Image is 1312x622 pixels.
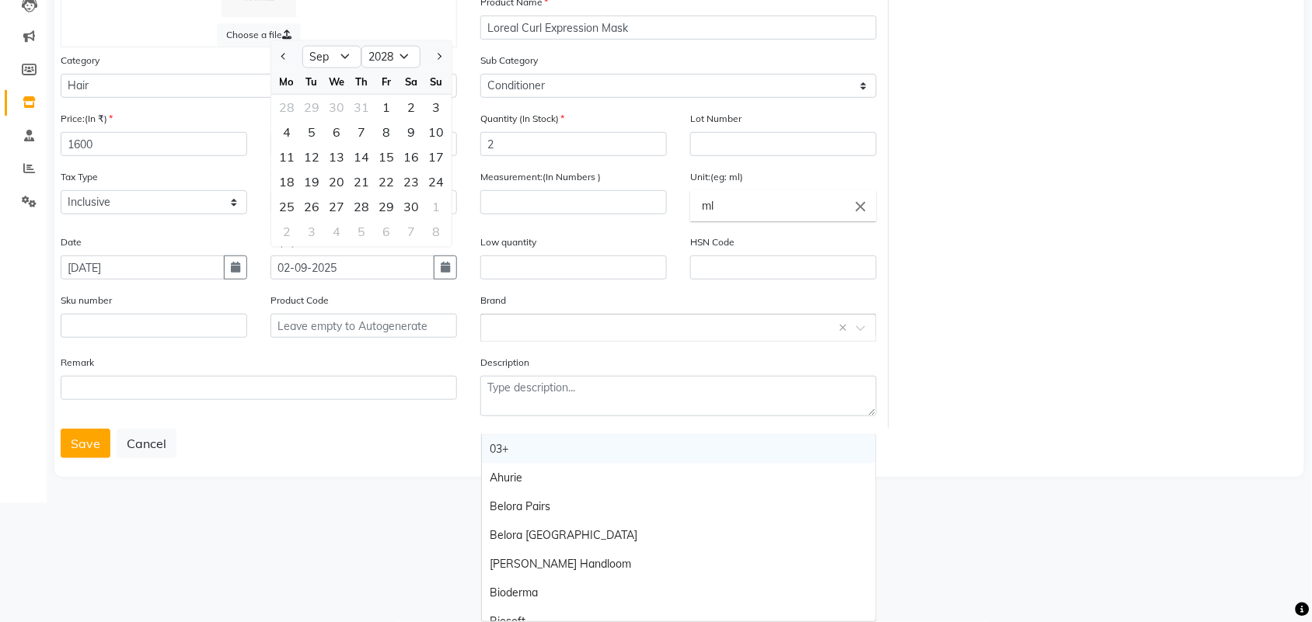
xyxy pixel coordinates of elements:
div: 30 [399,194,424,219]
div: Saturday, September 23, 2028 [399,169,424,194]
div: 25 [274,194,299,219]
div: 30 [324,95,349,120]
div: Sunday, October 8, 2028 [424,219,448,244]
div: 27 [324,194,349,219]
div: 4 [274,120,299,144]
div: 20 [324,169,349,194]
div: Belora [GEOGRAPHIC_DATA] [482,521,876,550]
div: Sunday, September 24, 2028 [424,169,448,194]
div: Monday, September 18, 2028 [274,169,299,194]
div: 12 [299,144,324,169]
div: 22 [374,169,399,194]
select: Select month [302,45,361,68]
div: Saturday, September 16, 2028 [399,144,424,169]
div: 28 [274,95,299,120]
div: 6 [374,219,399,244]
div: Thursday, September 21, 2028 [349,169,374,194]
ng-dropdown-panel: Options list [481,434,877,622]
label: Low quantity [480,235,536,249]
div: Fr [374,69,399,94]
div: 26 [299,194,324,219]
div: Saturday, September 30, 2028 [399,194,424,219]
div: 16 [399,144,424,169]
div: Ahurie [482,464,876,492]
div: Tuesday, September 26, 2028 [299,194,324,219]
div: Thursday, August 31, 2028 [349,95,374,120]
div: Wednesday, September 20, 2028 [324,169,349,194]
div: 7 [349,120,374,144]
div: Tu [299,69,324,94]
label: Sub Category [480,54,538,68]
div: 03+ [482,435,876,464]
label: HSN Code [690,235,735,249]
div: 2 [399,95,424,120]
div: We [324,69,349,94]
div: Monday, August 28, 2028 [274,95,299,120]
div: Su [424,69,448,94]
div: Monday, September 4, 2028 [274,120,299,144]
div: Monday, October 2, 2028 [274,219,299,244]
div: 4 [324,219,349,244]
div: Monday, September 25, 2028 [274,194,299,219]
div: 31 [349,95,374,120]
div: 5 [349,219,374,244]
label: Product Code [270,294,329,308]
div: Saturday, October 7, 2028 [399,219,424,244]
div: Wednesday, October 4, 2028 [324,219,349,244]
div: Tuesday, August 29, 2028 [299,95,324,120]
div: Sa [399,69,424,94]
div: 3 [424,95,448,120]
div: Thursday, October 5, 2028 [349,219,374,244]
div: 10 [424,120,448,144]
button: Cancel [117,429,176,458]
div: Sunday, September 3, 2028 [424,95,448,120]
div: 29 [374,194,399,219]
div: 3 [299,219,324,244]
button: Next month [432,44,445,69]
div: Sunday, October 1, 2028 [424,194,448,219]
div: Tuesday, October 3, 2028 [299,219,324,244]
label: Price:(In ₹) [61,112,113,126]
div: Sunday, September 10, 2028 [424,120,448,144]
label: Measurement:(In Numbers ) [480,170,601,184]
div: 7 [399,219,424,244]
div: Thursday, September 14, 2028 [349,144,374,169]
div: Wednesday, August 30, 2028 [324,95,349,120]
label: Unit:(eg: ml) [690,170,743,184]
div: 28 [349,194,374,219]
div: Thursday, September 7, 2028 [349,120,374,144]
label: Tax Type [61,170,98,184]
button: Previous month [277,44,291,69]
div: 13 [324,144,349,169]
div: Friday, September 15, 2028 [374,144,399,169]
div: 14 [349,144,374,169]
div: 6 [324,120,349,144]
button: Save [61,429,110,458]
div: Wednesday, September 27, 2028 [324,194,349,219]
div: Tuesday, September 19, 2028 [299,169,324,194]
div: 2 [274,219,299,244]
div: Belora Pairs [482,492,876,521]
div: Saturday, September 9, 2028 [399,120,424,144]
div: Saturday, September 2, 2028 [399,95,424,120]
span: Clear all [839,320,852,336]
div: 21 [349,169,374,194]
label: Description [480,356,529,370]
div: 8 [424,219,448,244]
div: Friday, October 6, 2028 [374,219,399,244]
label: Sku number [61,294,112,308]
div: Wednesday, September 6, 2028 [324,120,349,144]
div: [PERSON_NAME] Handloom [482,550,876,579]
label: Lot Number [690,112,741,126]
div: Tuesday, September 12, 2028 [299,144,324,169]
div: 24 [424,169,448,194]
div: Bioderma [482,579,876,607]
label: Quantity (In Stock) [480,112,564,126]
div: 17 [424,144,448,169]
div: 8 [374,120,399,144]
div: Friday, September 8, 2028 [374,120,399,144]
label: Date [61,235,82,249]
div: 1 [374,95,399,120]
div: 23 [399,169,424,194]
label: Remark [61,356,94,370]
